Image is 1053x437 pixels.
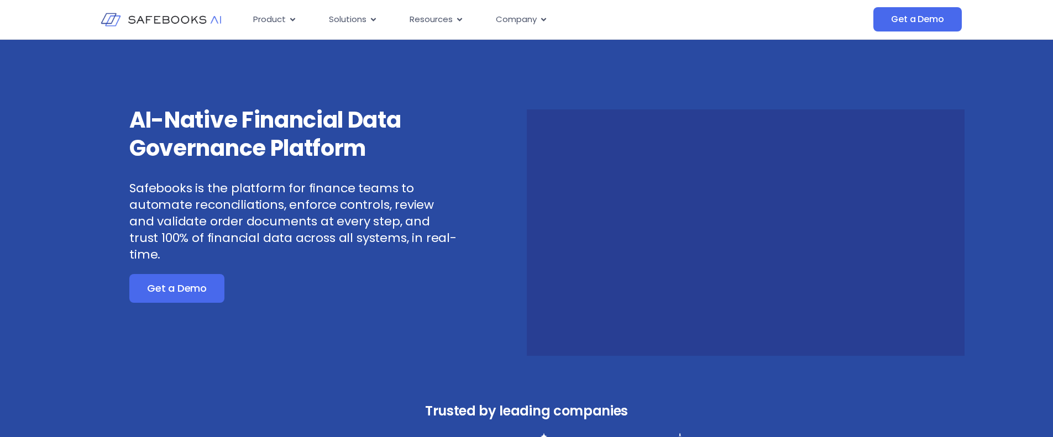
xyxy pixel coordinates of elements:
[129,106,458,162] h3: AI-Native Financial Data Governance Platform
[873,7,961,31] a: Get a Demo
[354,400,700,422] h3: Trusted by leading companies
[244,9,763,30] nav: Menu
[496,13,537,26] span: Company
[147,283,207,294] span: Get a Demo
[244,9,763,30] div: Menu Toggle
[891,14,944,25] span: Get a Demo
[253,13,286,26] span: Product
[329,13,366,26] span: Solutions
[410,13,453,26] span: Resources
[129,180,458,263] p: Safebooks is the platform for finance teams to automate reconciliations, enforce controls, review...
[129,274,224,303] a: Get a Demo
